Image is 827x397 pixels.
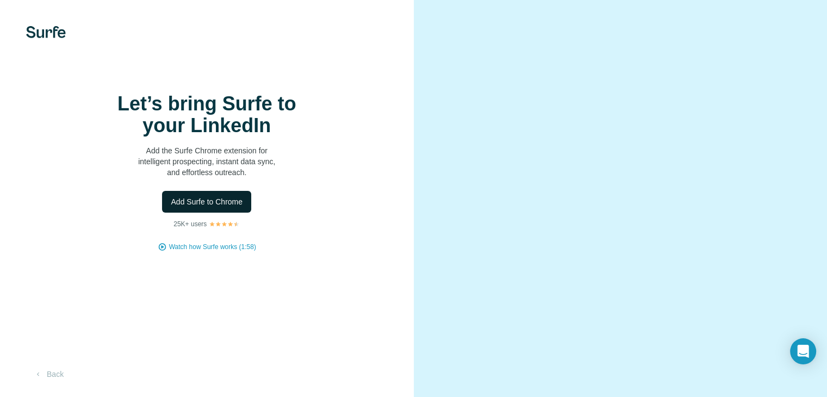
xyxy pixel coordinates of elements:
[169,242,256,252] button: Watch how Surfe works (1:58)
[98,93,315,137] h1: Let’s bring Surfe to your LinkedIn
[26,364,71,384] button: Back
[162,191,251,213] button: Add Surfe to Chrome
[98,145,315,178] p: Add the Surfe Chrome extension for intelligent prospecting, instant data sync, and effortless out...
[209,221,240,227] img: Rating Stars
[26,26,66,38] img: Surfe's logo
[790,338,816,364] div: Open Intercom Messenger
[171,196,242,207] span: Add Surfe to Chrome
[173,219,207,229] p: 25K+ users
